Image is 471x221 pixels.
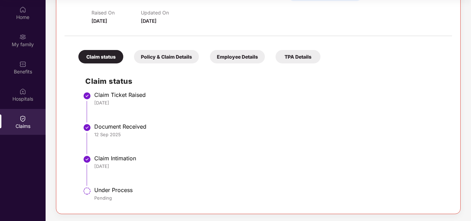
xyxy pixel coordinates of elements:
[141,18,156,24] span: [DATE]
[141,10,190,16] p: Updated On
[19,6,26,13] img: svg+xml;base64,PHN2ZyBpZD0iSG9tZSIgeG1sbnM9Imh0dHA6Ly93d3cudzMub3JnLzIwMDAvc3ZnIiB3aWR0aD0iMjAiIG...
[83,123,91,132] img: svg+xml;base64,PHN2ZyBpZD0iU3RlcC1Eb25lLTMyeDMyIiB4bWxucz0iaHR0cDovL3d3dy53My5vcmcvMjAwMC9zdmciIH...
[83,92,91,100] img: svg+xml;base64,PHN2ZyBpZD0iU3RlcC1Eb25lLTMyeDMyIiB4bWxucz0iaHR0cDovL3d3dy53My5vcmcvMjAwMC9zdmciIH...
[94,195,445,201] div: Pending
[94,163,445,169] div: [DATE]
[19,88,26,95] img: svg+xml;base64,PHN2ZyBpZD0iSG9zcGl0YWxzIiB4bWxucz0iaHR0cDovL3d3dy53My5vcmcvMjAwMC9zdmciIHdpZHRoPS...
[94,100,445,106] div: [DATE]
[19,61,26,68] img: svg+xml;base64,PHN2ZyBpZD0iQmVuZWZpdHMiIHhtbG5zPSJodHRwOi8vd3d3LnczLm9yZy8yMDAwL3N2ZyIgd2lkdGg9Ij...
[19,115,26,122] img: svg+xml;base64,PHN2ZyBpZD0iQ2xhaW0iIHhtbG5zPSJodHRwOi8vd3d3LnczLm9yZy8yMDAwL3N2ZyIgd2lkdGg9IjIwIi...
[94,91,445,98] div: Claim Ticket Raised
[210,50,265,63] div: Employee Details
[94,155,445,162] div: Claim Intimation
[276,50,320,63] div: TPA Details
[94,187,445,193] div: Under Process
[92,10,141,16] p: Raised On
[19,33,26,40] img: svg+xml;base64,PHN2ZyB3aWR0aD0iMjAiIGhlaWdodD0iMjAiIHZpZXdCb3g9IjAgMCAyMCAyMCIgZmlsbD0ibm9uZSIgeG...
[78,50,123,63] div: Claim status
[94,123,445,130] div: Document Received
[83,155,91,163] img: svg+xml;base64,PHN2ZyBpZD0iU3RlcC1Eb25lLTMyeDMyIiB4bWxucz0iaHR0cDovL3d3dy53My5vcmcvMjAwMC9zdmciIH...
[134,50,199,63] div: Policy & Claim Details
[94,131,445,138] div: 12 Sep 2025
[85,76,445,87] h2: Claim status
[83,187,91,195] img: svg+xml;base64,PHN2ZyBpZD0iU3RlcC1QZW5kaW5nLTMyeDMyIiB4bWxucz0iaHR0cDovL3d3dy53My5vcmcvMjAwMC9zdm...
[92,18,107,24] span: [DATE]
